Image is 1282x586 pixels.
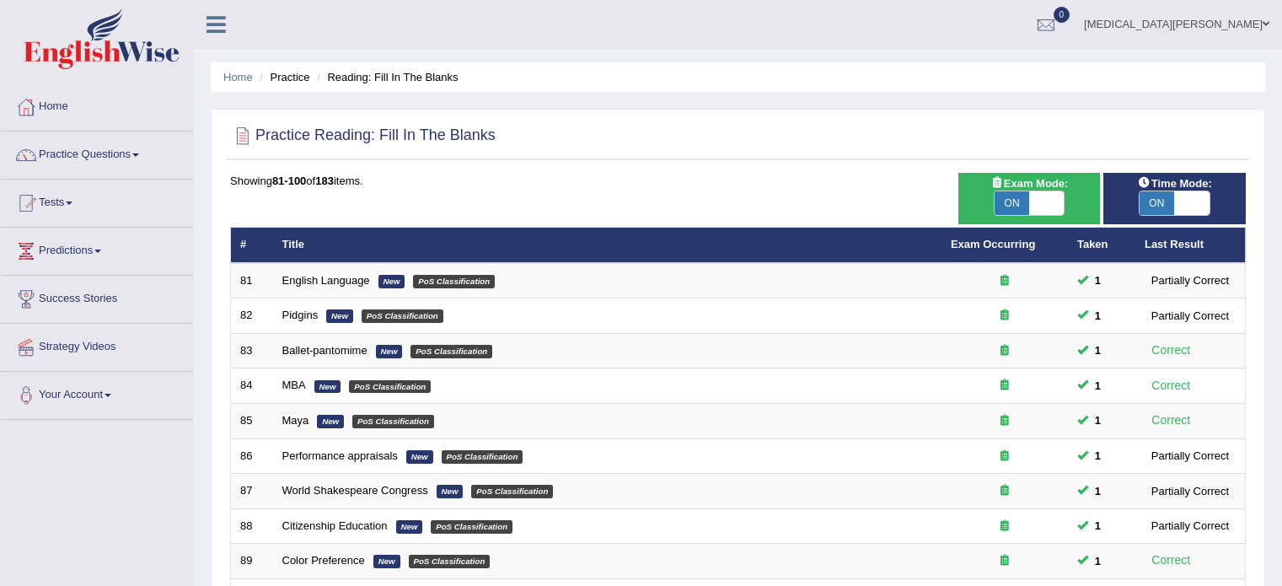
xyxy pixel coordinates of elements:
em: New [314,380,341,394]
em: New [326,309,353,323]
span: You cannot take this question anymore [1088,552,1108,570]
em: New [378,275,405,288]
th: Title [273,228,941,263]
a: Maya [282,414,309,427]
em: PoS Classification [410,345,492,358]
em: PoS Classification [442,450,523,464]
div: Correct [1145,341,1198,360]
div: Exam occurring question [951,413,1059,429]
a: Success Stories [1,276,193,318]
em: New [396,520,423,534]
th: Last Result [1135,228,1246,263]
th: # [231,228,273,263]
div: Showing of items. [230,173,1246,189]
a: Your Account [1,372,193,414]
em: PoS Classification [409,555,491,568]
a: Exam Occurring [951,238,1035,250]
span: You cannot take this question anymore [1088,307,1108,325]
div: Partially Correct [1145,517,1236,535]
div: Exam occurring question [951,378,1059,394]
span: Exam Mode: [984,175,1075,192]
span: You cannot take this question anymore [1088,517,1108,535]
div: Correct [1145,411,1198,430]
a: Tests [1,180,193,222]
span: ON [1140,191,1175,215]
a: Citizenship Education [282,519,388,532]
td: 85 [231,404,273,439]
div: Exam occurring question [951,553,1059,569]
div: Exam occurring question [951,343,1059,359]
em: PoS Classification [362,309,443,323]
div: Exam occurring question [951,449,1059,465]
div: Exam occurring question [951,483,1059,499]
span: You cannot take this question anymore [1088,447,1108,465]
span: You cannot take this question anymore [1088,377,1108,395]
td: 89 [231,544,273,579]
span: You cannot take this question anymore [1088,271,1108,289]
b: 81-100 [272,175,306,187]
em: PoS Classification [352,415,434,428]
a: Performance appraisals [282,449,398,462]
em: PoS Classification [349,380,431,394]
div: Exam occurring question [951,273,1059,289]
th: Taken [1068,228,1135,263]
em: PoS Classification [431,520,512,534]
em: New [317,415,344,428]
div: Show exams occurring in exams [958,173,1101,224]
div: Correct [1145,551,1198,570]
a: Home [223,71,253,83]
b: 183 [315,175,334,187]
div: Partially Correct [1145,447,1236,465]
li: Reading: Fill In The Blanks [313,69,458,85]
span: You cannot take this question anymore [1088,482,1108,500]
span: ON [995,191,1030,215]
li: Practice [255,69,309,85]
span: 0 [1054,7,1070,23]
em: PoS Classification [413,275,495,288]
td: 82 [231,298,273,334]
span: You cannot take this question anymore [1088,411,1108,429]
span: Time Mode: [1131,175,1219,192]
div: Correct [1145,376,1198,395]
em: New [406,450,433,464]
div: Exam occurring question [951,308,1059,324]
td: 86 [231,438,273,474]
td: 87 [231,474,273,509]
td: 81 [231,263,273,298]
a: World Shakespeare Congress [282,484,428,497]
a: Color Preference [282,554,365,567]
a: English Language [282,274,370,287]
a: MBA [282,379,306,391]
a: Pidgins [282,309,319,321]
em: New [437,485,464,498]
div: Partially Correct [1145,307,1236,325]
span: You cannot take this question anymore [1088,341,1108,359]
div: Partially Correct [1145,271,1236,289]
h2: Practice Reading: Fill In The Blanks [230,123,496,148]
a: Practice Questions [1,132,193,174]
div: Exam occurring question [951,519,1059,535]
td: 84 [231,368,273,404]
a: Ballet-pantomime [282,344,367,357]
a: Strategy Videos [1,324,193,366]
a: Home [1,83,193,126]
em: New [376,345,403,358]
div: Partially Correct [1145,482,1236,500]
em: New [373,555,400,568]
td: 83 [231,333,273,368]
td: 88 [231,508,273,544]
a: Predictions [1,228,193,270]
em: PoS Classification [471,485,553,498]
